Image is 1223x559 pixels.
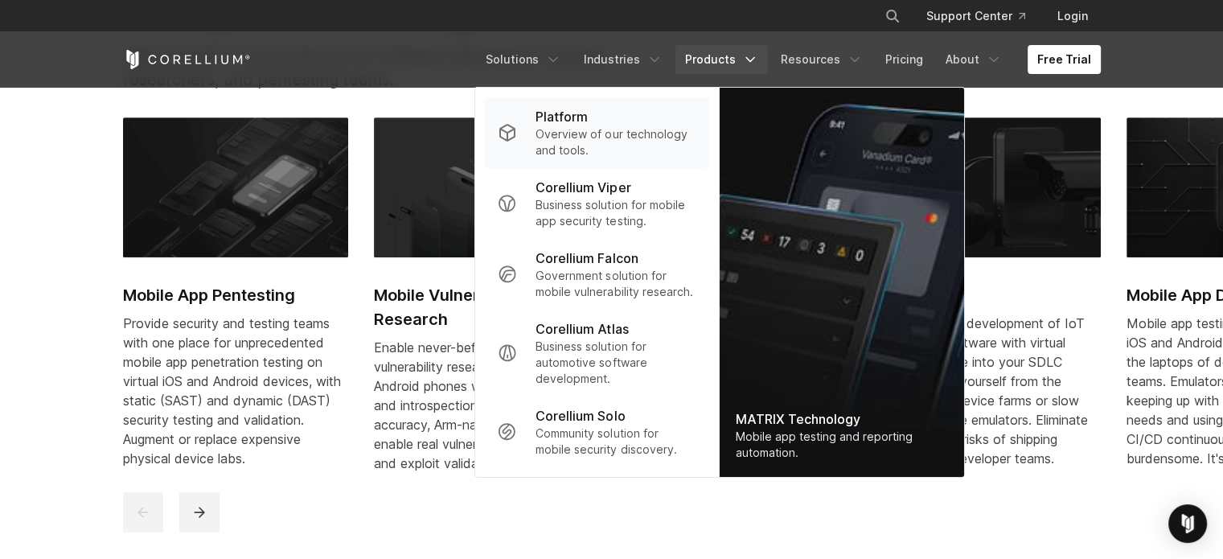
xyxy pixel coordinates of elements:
[913,2,1038,31] a: Support Center
[719,88,963,477] a: MATRIX Technology Mobile app testing and reporting automation.
[123,117,348,257] img: Mobile App Pentesting
[536,126,696,158] p: Overview of our technology and tools.
[536,406,625,425] p: Corellium Solo
[179,492,220,532] button: next
[536,249,638,268] p: Corellium Falcon
[484,310,708,397] a: Corellium Atlas Business solution for automotive software development.
[476,45,571,74] a: Solutions
[876,283,1101,307] h2: IoT DevOps
[1044,2,1101,31] a: Login
[536,339,696,387] p: Business solution for automotive software development.
[374,117,599,492] a: Mobile Vulnerability Research Mobile Vulnerability Research Enable never-before-possible security...
[374,338,599,473] div: Enable never-before-possible security vulnerability research for iOS and Android phones with deep...
[374,283,599,331] h2: Mobile Vulnerability Research
[865,2,1101,31] div: Navigation Menu
[1028,45,1101,74] a: Free Trial
[536,319,628,339] p: Corellium Atlas
[123,314,348,468] div: Provide security and testing teams with one place for unprecedented mobile app penetration testin...
[536,197,696,229] p: Business solution for mobile app security testing.
[876,314,1101,468] div: Modernize the development of IoT embedded software with virtual devices that tie into your SDLC p...
[719,88,963,477] img: Matrix_WebNav_1x
[536,178,630,197] p: Corellium Viper
[123,117,348,487] a: Mobile App Pentesting Mobile App Pentesting Provide security and testing teams with one place for...
[484,97,708,168] a: Platform Overview of our technology and tools.
[876,117,1101,257] img: IoT DevOps
[536,268,696,300] p: Government solution for mobile vulnerability research.
[1168,504,1207,543] div: Open Intercom Messenger
[936,45,1012,74] a: About
[476,45,1101,74] div: Navigation Menu
[735,429,947,461] div: Mobile app testing and reporting automation.
[484,239,708,310] a: Corellium Falcon Government solution for mobile vulnerability research.
[876,45,933,74] a: Pricing
[484,168,708,239] a: Corellium Viper Business solution for mobile app security testing.
[735,409,947,429] div: MATRIX Technology
[484,397,708,467] a: Corellium Solo Community solution for mobile security discovery.
[374,117,599,257] img: Mobile Vulnerability Research
[771,45,872,74] a: Resources
[876,117,1101,487] a: IoT DevOps IoT DevOps Modernize the development of IoT embedded software with virtual devices tha...
[123,50,251,69] a: Corellium Home
[536,425,696,458] p: Community solution for mobile security discovery.
[123,492,163,532] button: previous
[123,283,348,307] h2: Mobile App Pentesting
[536,107,588,126] p: Platform
[878,2,907,31] button: Search
[574,45,672,74] a: Industries
[675,45,768,74] a: Products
